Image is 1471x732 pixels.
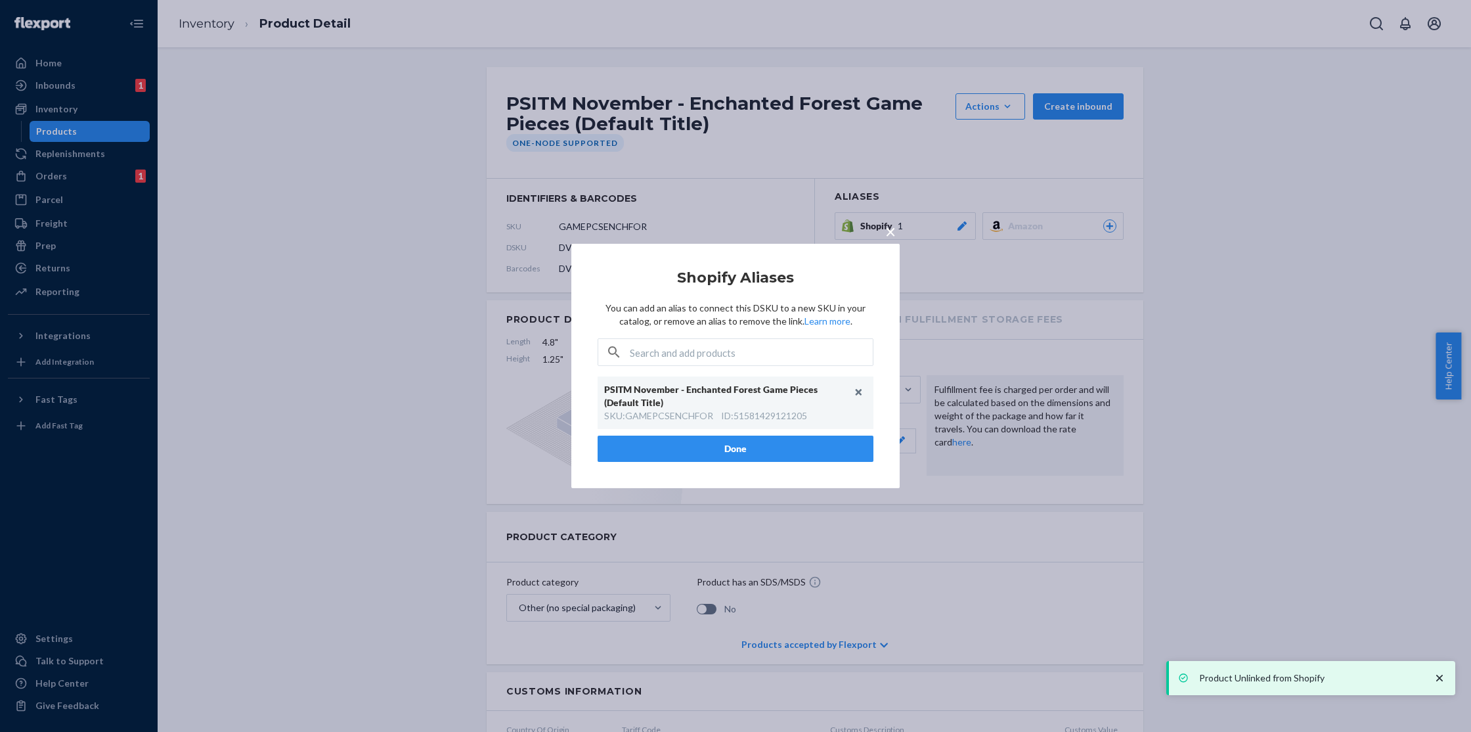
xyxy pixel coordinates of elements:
div: PSITM November - Enchanted Forest Game Pieces (Default Title) [604,383,854,409]
div: SKU : GAMEPCSENCHFOR [604,409,713,423]
svg: close toast [1433,672,1446,685]
span: × [885,220,896,242]
p: You can add an alias to connect this DSKU to a new SKU in your catalog, or remove an alias to rem... [598,302,873,328]
input: Search and add products [630,339,873,365]
button: Unlink [849,382,869,402]
a: Learn more [804,315,850,327]
p: Product Unlinked from Shopify [1199,672,1420,685]
h2: Shopify Aliases [598,270,873,286]
div: ID : 51581429121205 [721,409,807,423]
button: Done [598,436,873,462]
